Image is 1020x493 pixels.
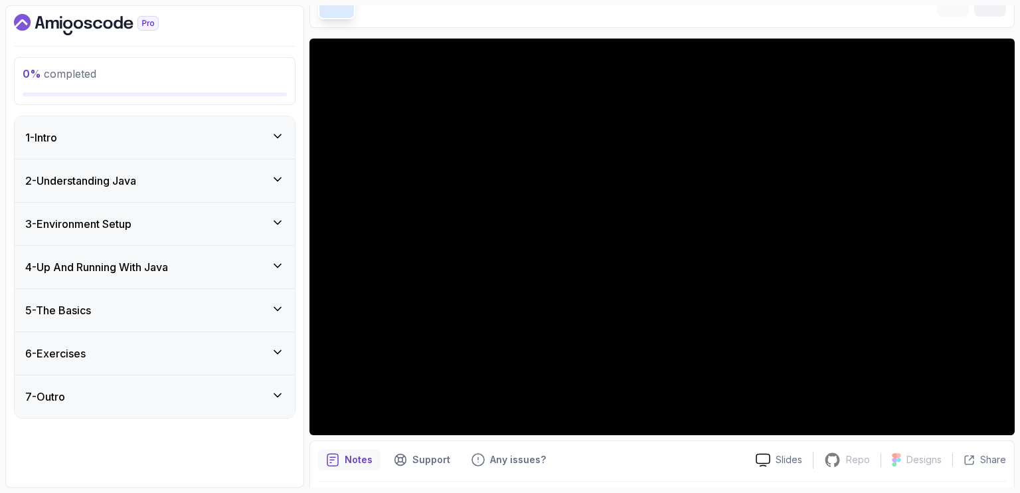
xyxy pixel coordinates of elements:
[412,453,450,466] p: Support
[15,332,295,375] button: 6-Exercises
[25,389,65,405] h3: 7 - Outro
[25,345,86,361] h3: 6 - Exercises
[15,203,295,245] button: 3-Environment Setup
[490,453,546,466] p: Any issues?
[15,375,295,418] button: 7-Outro
[776,453,802,466] p: Slides
[906,453,942,466] p: Designs
[23,67,96,80] span: completed
[745,453,813,467] a: Slides
[846,453,870,466] p: Repo
[25,259,168,275] h3: 4 - Up And Running With Java
[386,449,458,470] button: Support button
[15,159,295,202] button: 2-Understanding Java
[25,130,57,146] h3: 1 - Intro
[318,449,381,470] button: notes button
[25,173,136,189] h3: 2 - Understanding Java
[464,449,554,470] button: Feedback button
[345,453,373,466] p: Notes
[15,246,295,288] button: 4-Up And Running With Java
[15,116,295,159] button: 1-Intro
[309,39,1015,435] iframe: 1 - Hi
[15,289,295,332] button: 5-The Basics
[14,14,189,35] a: Dashboard
[980,453,1006,466] p: Share
[952,453,1006,466] button: Share
[25,302,91,318] h3: 5 - The Basics
[23,67,41,80] span: 0 %
[25,216,131,232] h3: 3 - Environment Setup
